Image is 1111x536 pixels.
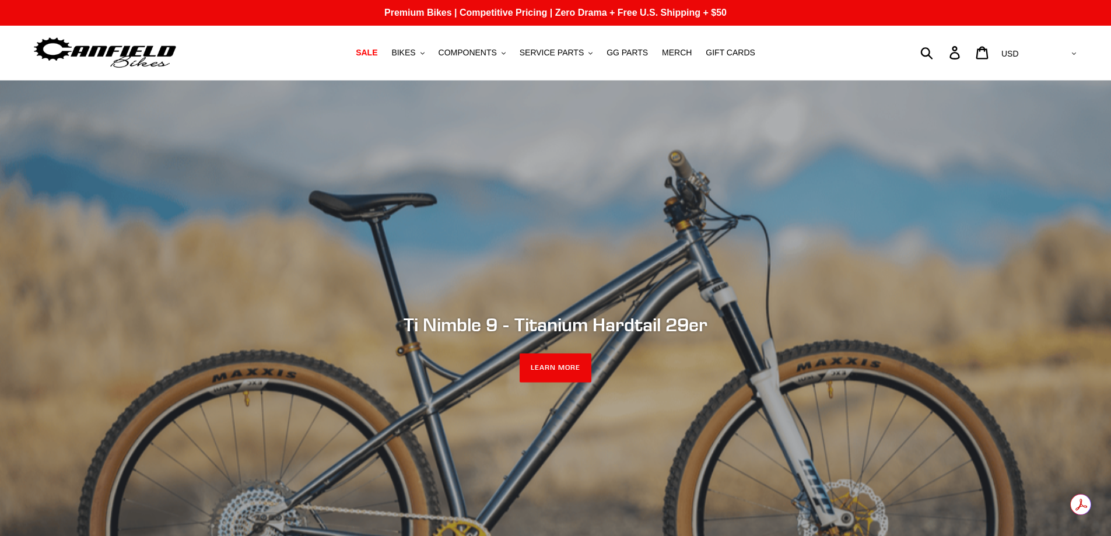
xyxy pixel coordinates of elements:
[662,48,692,58] span: MERCH
[433,45,511,61] button: COMPONENTS
[520,48,584,58] span: SERVICE PARTS
[520,353,591,383] a: LEARN MORE
[656,45,698,61] a: MERCH
[607,48,648,58] span: GG PARTS
[706,48,755,58] span: GIFT CARDS
[32,34,178,71] img: Canfield Bikes
[391,48,415,58] span: BIKES
[238,314,874,336] h2: Ti Nimble 9 - Titanium Hardtail 29er
[514,45,598,61] button: SERVICE PARTS
[350,45,383,61] a: SALE
[356,48,377,58] span: SALE
[601,45,654,61] a: GG PARTS
[439,48,497,58] span: COMPONENTS
[927,40,956,65] input: Search
[700,45,761,61] a: GIFT CARDS
[385,45,430,61] button: BIKES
